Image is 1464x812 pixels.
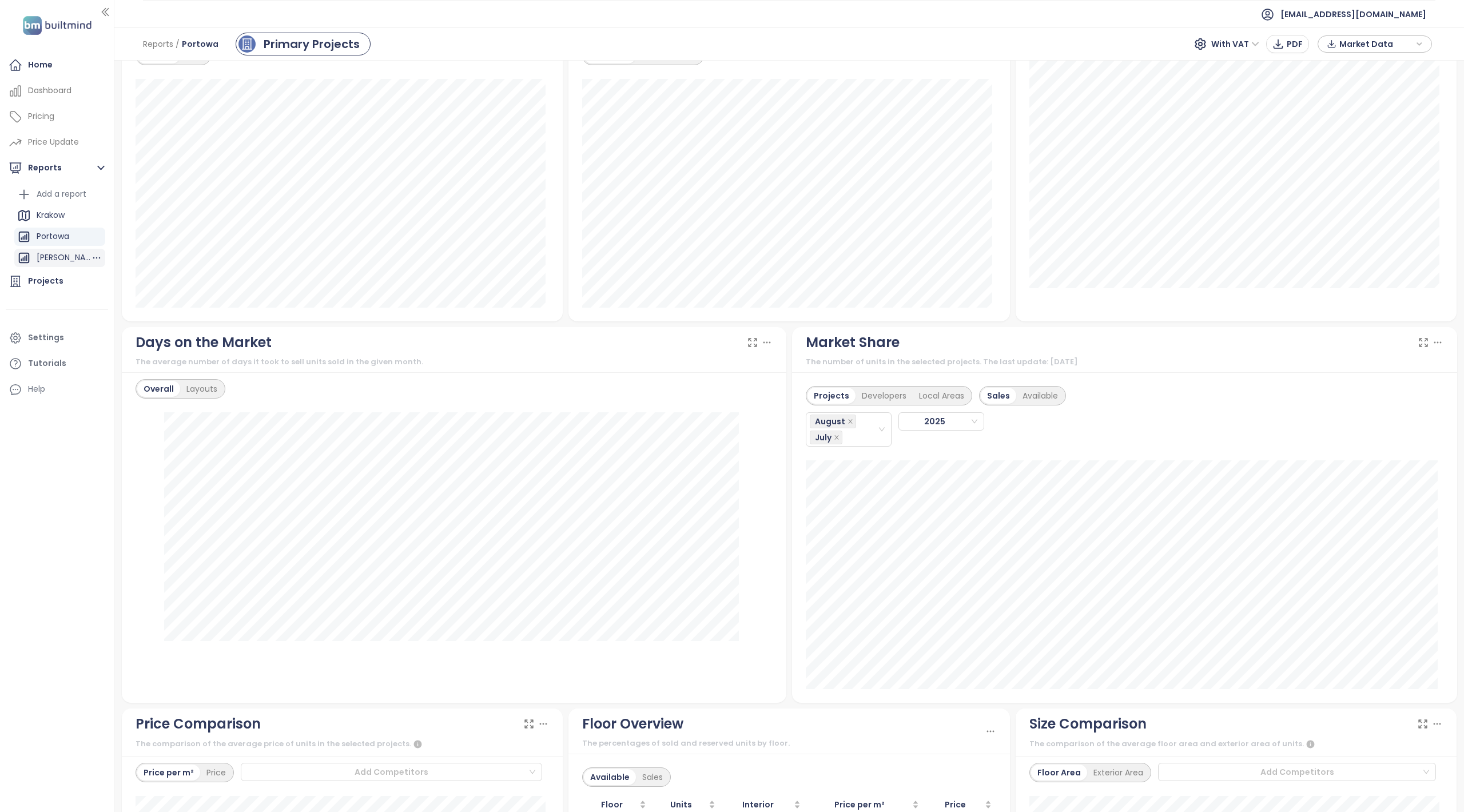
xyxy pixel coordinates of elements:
a: Projects [6,270,108,293]
div: The percentages of sold and reserved units by floor. [582,738,985,749]
div: Available [1016,388,1064,404]
div: The average number of days it took to sell units sold in the given month. [136,356,773,368]
div: Help [28,382,45,396]
div: Add a report [14,185,105,204]
span: August [815,415,845,428]
div: Sales [981,388,1016,404]
div: The number of units in the selected projects. The last update: [DATE] [806,356,1443,368]
div: Size Comparison [1029,713,1147,735]
div: Developers [856,388,913,404]
span: Reports [143,34,173,54]
div: Exterior Area [1087,765,1149,781]
a: Pricing [6,105,108,128]
div: Home [28,58,53,72]
div: Floor Area [1031,765,1087,781]
a: Settings [6,327,108,349]
span: Portowa [182,34,218,54]
span: Interior [725,798,792,811]
div: Help [6,378,108,401]
span: Floor [587,798,637,811]
div: Price per m² [137,765,200,781]
div: Portowa [37,229,69,244]
span: Units [655,798,706,811]
div: Price [200,765,232,781]
span: close [834,435,840,440]
div: Price Comparison [136,713,261,735]
span: [EMAIL_ADDRESS][DOMAIN_NAME] [1280,1,1426,28]
button: PDF [1266,35,1309,53]
div: Tutorials [28,356,66,371]
span: August [810,415,856,428]
span: PDF [1287,38,1303,50]
div: Projects [28,274,63,288]
div: Dashboard [28,83,71,98]
button: Reports [6,157,108,180]
div: Primary Projects [264,35,360,53]
div: Add a report [37,187,86,201]
div: Floor Overview [582,713,683,735]
div: Overall [137,381,180,397]
span: July [810,431,842,444]
a: Home [6,54,108,77]
span: Market Data [1339,35,1413,53]
div: Krakow [37,208,65,222]
div: [PERSON_NAME] [37,250,91,265]
span: 2025 [902,413,977,430]
div: [PERSON_NAME] [14,249,105,267]
div: Layouts [180,381,224,397]
span: Price [928,798,982,811]
span: / [176,34,180,54]
a: Tutorials [6,352,108,375]
div: Projects [807,388,856,404]
div: button [1324,35,1426,53]
div: Pricing [28,109,54,124]
div: Available [584,769,636,785]
div: Krakow [14,206,105,225]
span: Price per m² [810,798,909,811]
img: logo [19,14,95,37]
a: Dashboard [6,79,108,102]
span: With VAT [1211,35,1259,53]
a: primary [236,33,371,55]
div: Portowa [14,228,105,246]
a: Price Update [6,131,108,154]
div: The comparison of the average price of units in the selected projects. [136,738,550,751]
div: Settings [28,331,64,345]
span: July [815,431,832,444]
div: Local Areas [913,388,970,404]
span: close [848,419,853,424]
div: The comparison of the average floor area and exterior area of units. [1029,738,1443,751]
div: Price Update [28,135,79,149]
div: Days on the Market [136,332,272,353]
div: Sales [636,769,669,785]
div: Market Share [806,332,900,353]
